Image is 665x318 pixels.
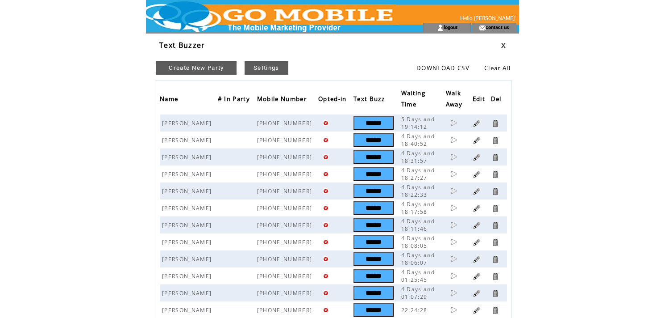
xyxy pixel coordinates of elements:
[446,87,465,113] span: Walk Away
[473,187,481,195] a: Click to edit
[473,221,481,229] a: Click to edit
[401,200,435,216] span: 4 Days and 18:17:58
[318,93,349,107] span: Opted-in
[257,136,315,144] span: [PHONE_NUMBER]
[450,187,457,195] a: Click to set as walk away
[473,136,481,144] a: Click to edit
[444,24,457,30] a: logout
[401,217,435,233] span: 4 Days and 18:11:46
[159,40,205,50] span: Text Buzzer
[473,255,481,263] a: Click to edit
[257,187,315,195] span: [PHONE_NUMBER]
[450,204,457,212] a: Click to set as walk away
[491,272,499,280] a: Click to delete
[491,289,499,297] a: Click to delete
[257,272,315,280] span: [PHONE_NUMBER]
[257,204,315,212] span: [PHONE_NUMBER]
[257,238,315,246] span: [PHONE_NUMBER]
[484,64,511,72] a: Clear All
[473,170,481,178] a: Click to edit
[491,204,499,212] a: Click to delete
[162,255,214,263] span: [PERSON_NAME]
[491,93,504,107] span: Del
[162,119,214,127] span: [PERSON_NAME]
[450,221,457,229] a: Click to set as walk away
[479,24,486,31] img: contact_us_icon.gif
[401,149,435,165] span: 4 Days and 18:31:57
[257,119,315,127] span: [PHONE_NUMBER]
[450,306,457,314] a: Click to set as walk away
[257,93,309,107] span: Mobile Number
[450,238,457,246] a: Click to set as walk away
[401,87,425,113] span: Waiting Time
[162,136,214,144] span: [PERSON_NAME]
[257,289,315,297] span: [PHONE_NUMBER]
[473,272,481,280] a: Click to edit
[257,170,315,178] span: [PHONE_NUMBER]
[162,272,214,280] span: [PERSON_NAME]
[218,93,252,107] span: # In Party
[162,170,214,178] span: [PERSON_NAME]
[257,255,315,263] span: [PHONE_NUMBER]
[491,153,499,161] a: Click to delete
[491,187,499,195] a: Click to delete
[401,132,435,148] span: 4 Days and 18:40:52
[450,119,457,127] a: Click to set as walk away
[401,251,435,267] span: 4 Days and 18:06:07
[450,170,457,178] a: Click to set as walk away
[162,221,214,229] span: [PERSON_NAME]
[401,268,435,284] span: 4 Days and 01:25:45
[162,306,214,314] span: [PERSON_NAME]
[401,234,435,250] span: 4 Days and 18:08:05
[162,238,214,246] span: [PERSON_NAME]
[473,153,481,161] a: Click to edit
[353,93,387,107] span: Text Buzz
[162,153,214,161] span: [PERSON_NAME]
[437,24,444,31] img: account_icon.gif
[162,204,214,212] span: [PERSON_NAME]
[156,61,237,75] a: Create New Party
[160,93,180,107] span: Name
[473,289,481,297] a: Click to edit
[257,306,315,314] span: [PHONE_NUMBER]
[473,93,487,107] span: Edit
[491,221,499,229] a: Click to delete
[162,289,214,297] span: [PERSON_NAME]
[401,166,435,182] span: 4 Days and 18:27:27
[162,187,214,195] span: [PERSON_NAME]
[491,119,499,127] a: Click to delete
[491,170,499,178] a: Click to delete
[416,64,470,72] a: DOWNLOAD CSV
[486,24,509,30] a: contact us
[491,306,499,314] a: Click to delete
[450,153,457,161] a: Click to set as walk away
[401,115,435,131] span: 5 Days and 19:14:12
[473,306,481,314] a: Click to edit
[460,15,515,21] span: Hello [PERSON_NAME]'
[245,61,288,75] a: Settings
[401,306,430,314] span: 22:24:28
[401,183,435,199] span: 4 Days and 18:22:33
[401,285,435,301] span: 4 Days and 01:07:29
[257,153,315,161] span: [PHONE_NUMBER]
[491,255,499,263] a: Click to delete
[450,272,457,280] a: Click to set as walk away
[450,255,457,263] a: Click to set as walk away
[473,119,481,127] a: Click to edit
[257,221,315,229] span: [PHONE_NUMBER]
[473,204,481,212] a: Click to edit
[450,136,457,144] a: Click to set as walk away
[450,289,457,297] a: Click to set as walk away
[473,238,481,246] a: Click to edit
[491,136,499,144] a: Click to delete
[491,238,499,246] a: Click to delete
